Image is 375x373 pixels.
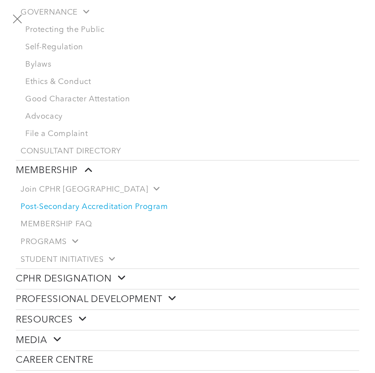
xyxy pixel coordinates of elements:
span: MEMBERSHIP FAQ [21,220,92,229]
a: Ethics & Conduct [21,73,359,91]
a: Bylaws [21,56,359,73]
a: GOVERNANCE [16,4,359,21]
span: MEMBERSHIP [16,164,92,177]
a: Good Character Attestation [21,91,359,108]
a: Advocacy [21,108,359,125]
a: RESOURCES [16,310,359,330]
span: Join CPHR [GEOGRAPHIC_DATA] [21,185,159,194]
a: Protecting the Public [21,21,359,39]
a: Self-Regulation [21,39,359,56]
a: CPHR DESIGNATION [16,269,359,289]
a: CONSULTANT DIRECTORY [16,143,359,160]
span: PROGRAMS [21,237,77,247]
a: PROGRAMS [16,233,359,251]
a: File a Complaint [21,125,359,143]
a: MEMBERSHIP FAQ [16,216,359,233]
a: MEMBERSHIP [16,160,359,181]
button: menu [7,9,28,29]
a: MEDIA [16,330,359,351]
a: STUDENT INITIATIVES [16,251,359,269]
span: Post-Secondary Accreditation Program [21,202,168,212]
a: Post-Secondary Accreditation Program [16,198,359,216]
a: PROFESSIONAL DEVELOPMENT [16,289,359,310]
span: STUDENT INITIATIVES [21,255,114,265]
a: Join CPHR [GEOGRAPHIC_DATA] [16,181,359,198]
a: CAREER CENTRE [16,351,359,370]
